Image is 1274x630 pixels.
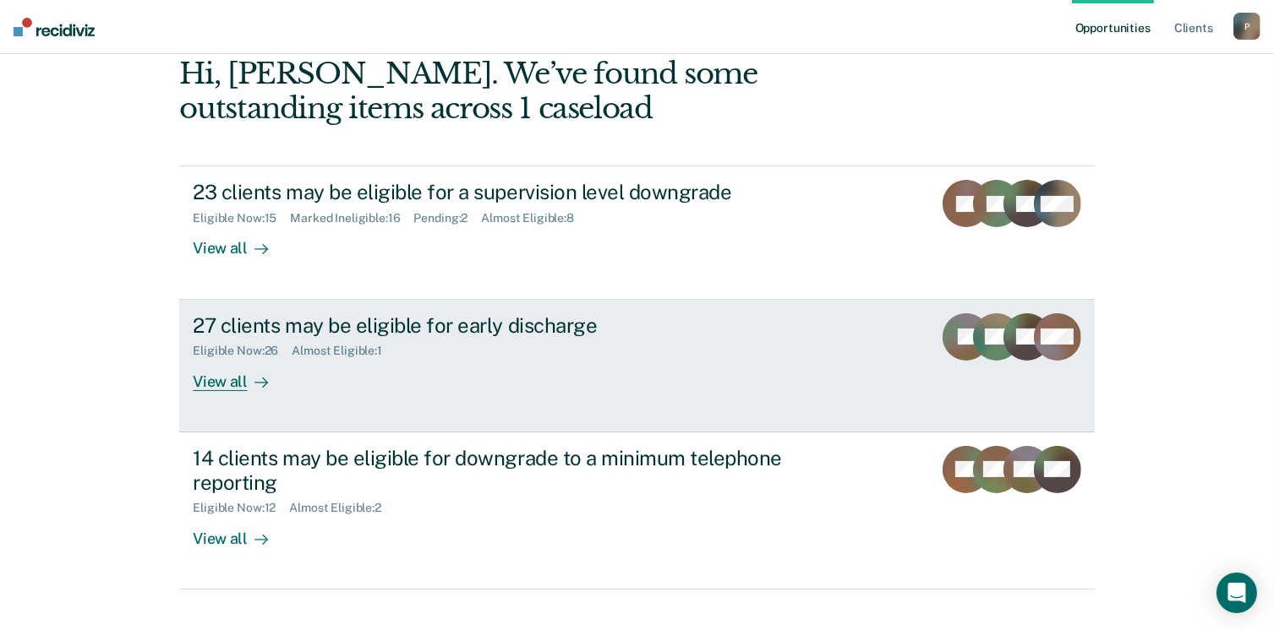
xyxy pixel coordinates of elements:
div: Eligible Now : 26 [193,344,292,358]
div: Hi, [PERSON_NAME]. We’ve found some outstanding items across 1 caseload [179,57,911,126]
a: 27 clients may be eligible for early dischargeEligible Now:26Almost Eligible:1View all [179,300,1094,432]
div: Almost Eligible : 1 [292,344,396,358]
div: Almost Eligible : 8 [481,211,588,225]
div: 27 clients may be eligible for early discharge [193,313,786,338]
div: Open Intercom Messenger [1217,573,1257,613]
button: P [1233,13,1260,40]
div: View all [193,358,287,391]
div: Eligible Now : 12 [193,501,289,515]
div: Eligible Now : 15 [193,211,290,225]
div: 23 clients may be eligible for a supervision level downgrade [193,180,786,204]
div: Pending : 2 [414,211,482,225]
div: Almost Eligible : 2 [289,501,395,515]
div: View all [193,515,287,548]
img: Recidiviz [14,18,95,36]
div: 14 clients may be eligible for downgrade to a minimum telephone reporting [193,446,786,495]
div: Marked Ineligible : 16 [290,211,413,225]
div: View all [193,225,287,258]
a: 23 clients may be eligible for a supervision level downgradeEligible Now:15Marked Ineligible:16Pe... [179,166,1094,299]
a: 14 clients may be eligible for downgrade to a minimum telephone reportingEligible Now:12Almost El... [179,432,1094,589]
